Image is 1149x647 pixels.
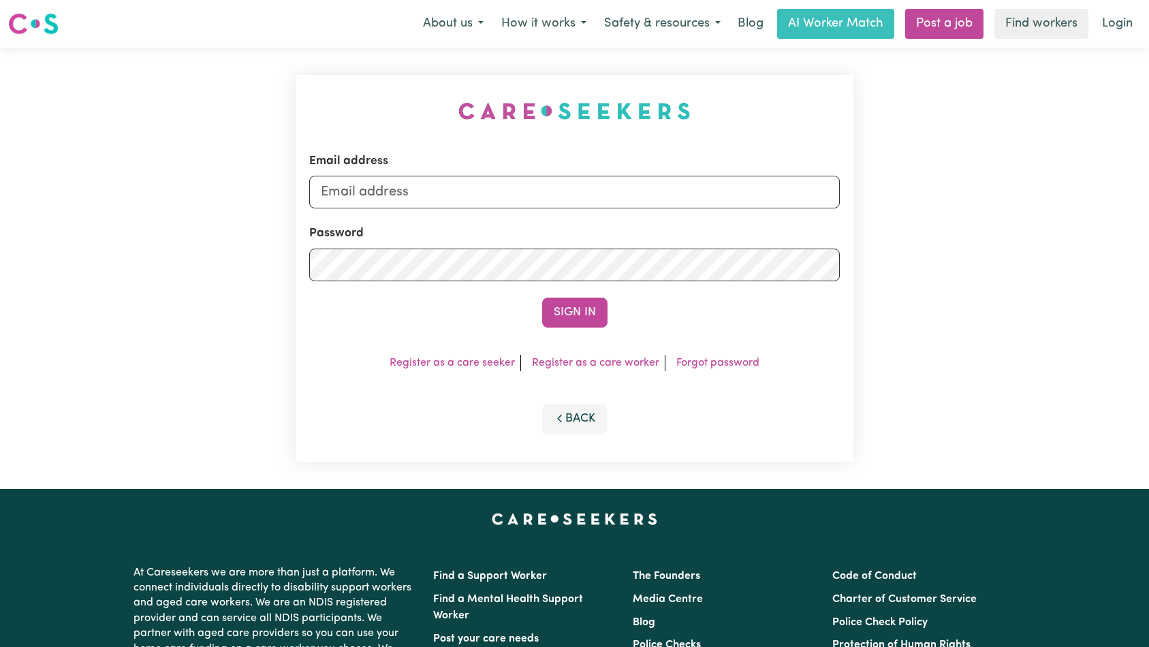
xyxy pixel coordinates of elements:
[633,594,703,605] a: Media Centre
[832,594,977,605] a: Charter of Customer Service
[905,9,983,39] a: Post a job
[8,12,59,36] img: Careseekers logo
[542,404,608,434] button: Back
[832,571,917,582] a: Code of Conduct
[390,358,515,368] a: Register as a care seeker
[1094,9,1141,39] a: Login
[433,571,547,582] a: Find a Support Worker
[532,358,659,368] a: Register as a care worker
[309,225,364,242] label: Password
[676,358,759,368] a: Forgot password
[542,298,608,328] button: Sign In
[433,594,583,621] a: Find a Mental Health Support Worker
[595,10,729,38] button: Safety & resources
[433,633,539,644] a: Post your care needs
[994,9,1088,39] a: Find workers
[633,571,700,582] a: The Founders
[414,10,492,38] button: About us
[633,617,655,628] a: Blog
[777,9,894,39] a: AI Worker Match
[309,176,840,208] input: Email address
[492,514,657,524] a: Careseekers home page
[832,617,928,628] a: Police Check Policy
[8,8,59,40] a: Careseekers logo
[309,153,388,170] label: Email address
[492,10,595,38] button: How it works
[729,9,772,39] a: Blog
[1095,593,1138,636] iframe: Button to launch messaging window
